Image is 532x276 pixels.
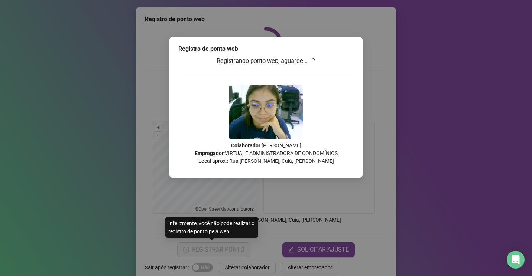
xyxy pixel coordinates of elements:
strong: Empregador [195,150,224,156]
p: : [PERSON_NAME] : VIRTUALE ADMINISTRADORA DE CONDOMÍNIOS Local aprox.: Rua [PERSON_NAME], Cuiá, [... [178,142,354,165]
span: loading [309,58,315,64]
div: Open Intercom Messenger [507,251,525,269]
div: Registro de ponto web [178,45,354,53]
h3: Registrando ponto web, aguarde... [178,56,354,66]
div: Infelizmente, você não pode realizar o registro de ponto pela web [165,217,258,238]
img: 2Q== [229,85,303,139]
strong: Colaborador [231,142,260,148]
